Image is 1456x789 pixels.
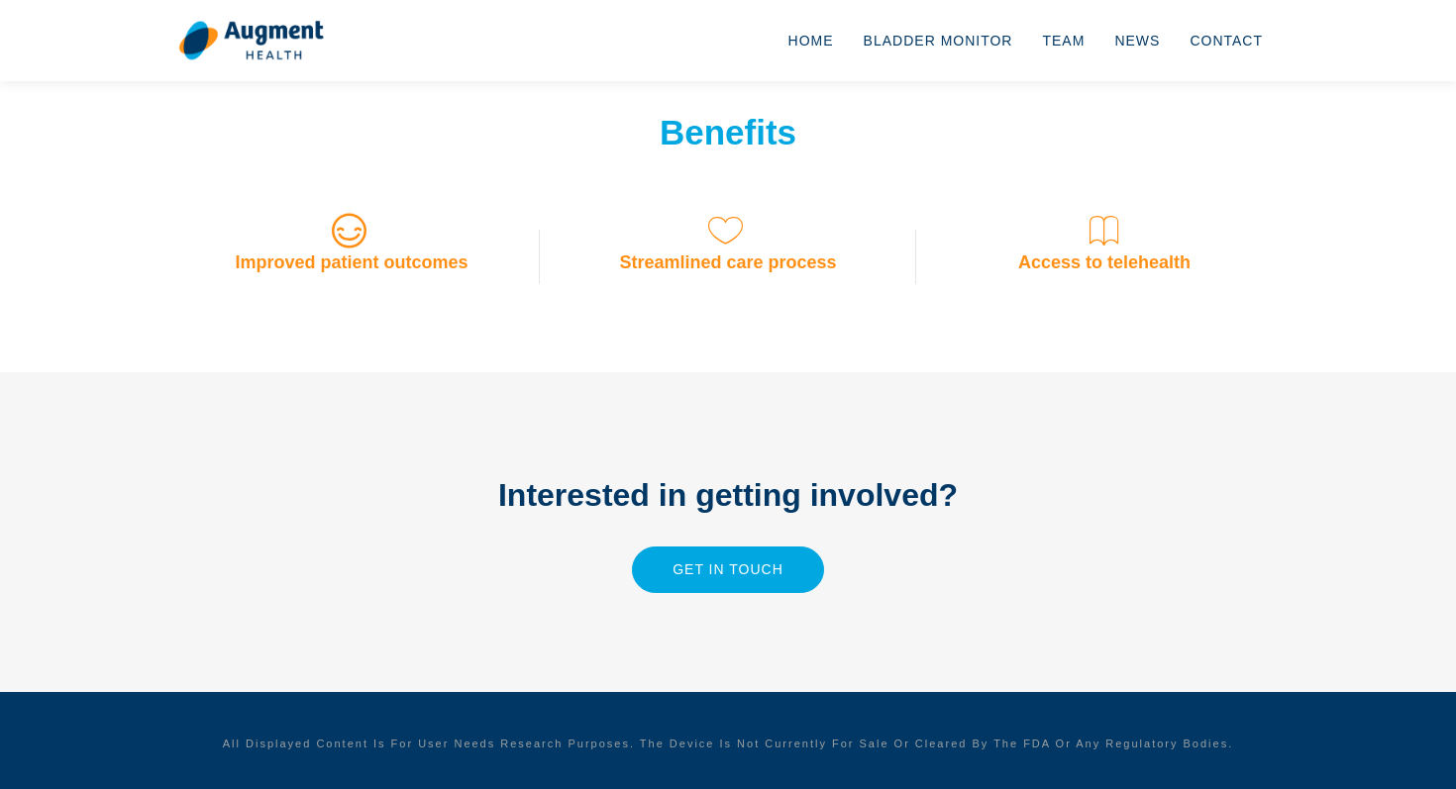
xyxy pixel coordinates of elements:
[1027,8,1099,73] a: Team
[849,8,1028,73] a: Bladder Monitor
[632,546,824,593] a: Get in touch
[178,252,525,274] h3: Improved patient outcomes
[931,252,1278,274] h3: Access to telehealth
[774,8,849,73] a: Home
[461,112,995,153] h2: Benefits
[461,471,995,519] h2: Interested in getting involved?
[178,20,324,61] img: logo
[178,737,1278,751] h6: All displayed content is for user needs research purposes. The device is not currently for sale o...
[1175,8,1278,73] a: Contact
[555,252,901,274] h3: Streamlined care process
[1099,8,1175,73] a: News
